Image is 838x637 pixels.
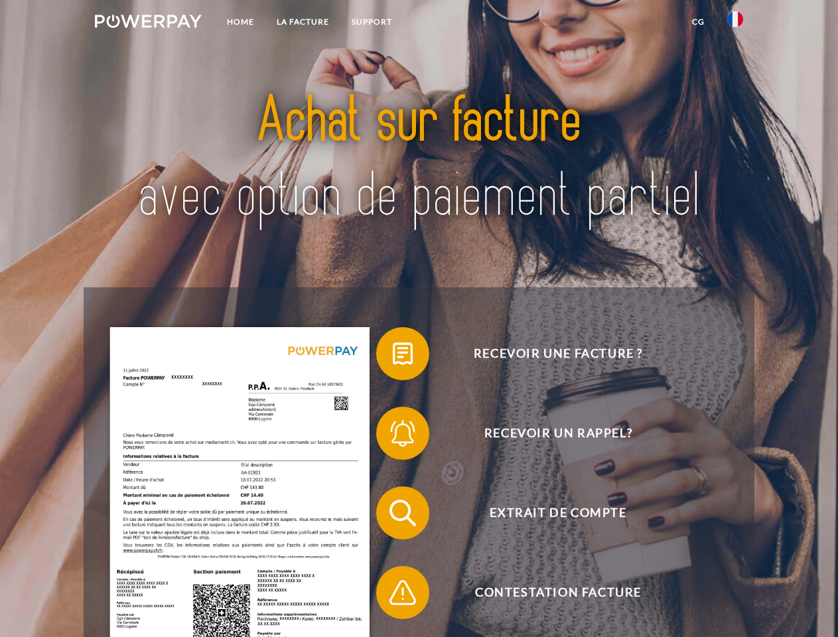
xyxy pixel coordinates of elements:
[376,327,721,380] button: Recevoir une facture ?
[127,64,711,254] img: title-powerpay_fr.svg
[395,486,721,539] span: Extrait de compte
[216,10,265,34] a: Home
[727,11,743,27] img: fr
[376,566,721,619] button: Contestation Facture
[681,10,716,34] a: CG
[395,327,721,380] span: Recevoir une facture ?
[340,10,403,34] a: Support
[395,566,721,619] span: Contestation Facture
[376,486,721,539] button: Extrait de compte
[95,15,202,28] img: logo-powerpay-white.svg
[386,496,419,530] img: qb_search.svg
[386,417,419,450] img: qb_bell.svg
[265,10,340,34] a: LA FACTURE
[376,407,721,460] button: Recevoir un rappel?
[395,407,721,460] span: Recevoir un rappel?
[386,576,419,609] img: qb_warning.svg
[386,337,419,370] img: qb_bill.svg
